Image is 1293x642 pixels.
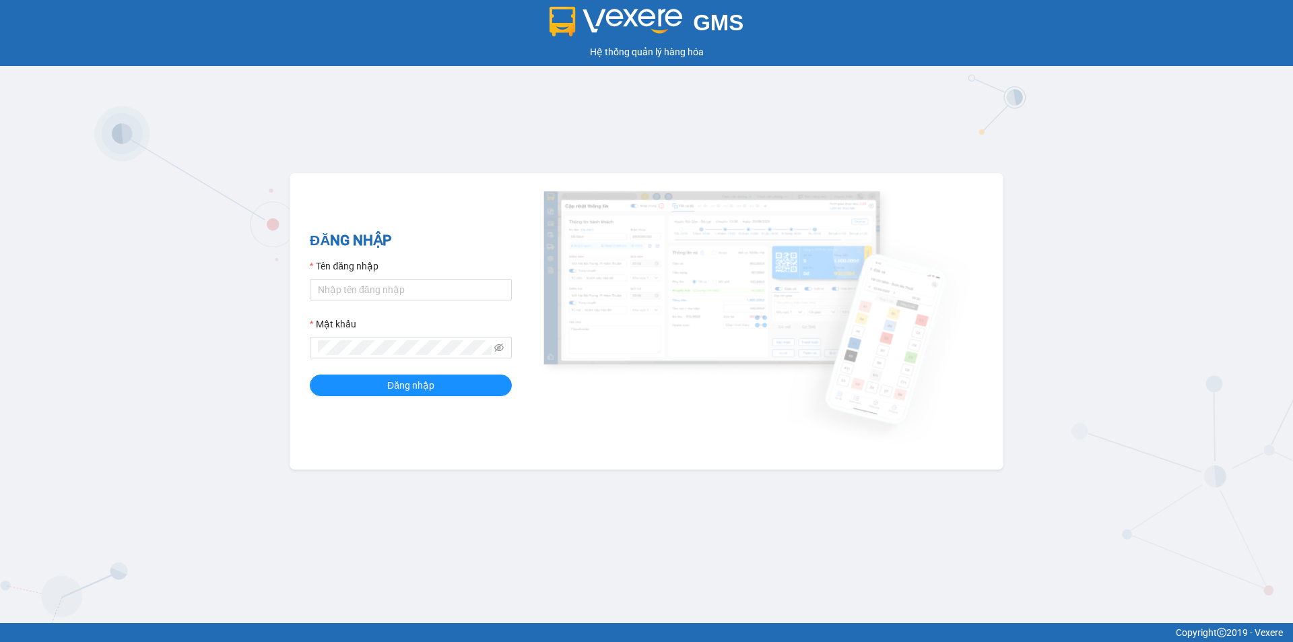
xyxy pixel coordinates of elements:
input: Mật khẩu [318,340,492,355]
span: eye-invisible [494,343,504,352]
span: copyright [1217,628,1226,637]
label: Mật khẩu [310,317,356,331]
a: GMS [550,20,744,31]
span: GMS [693,10,743,35]
input: Tên đăng nhập [310,279,512,300]
span: Đăng nhập [387,378,434,393]
button: Đăng nhập [310,375,512,396]
div: Copyright 2019 - Vexere [10,625,1283,640]
label: Tên đăng nhập [310,259,378,274]
h2: ĐĂNG NHẬP [310,230,512,252]
img: logo 2 [550,7,683,36]
div: Hệ thống quản lý hàng hóa [3,44,1290,59]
